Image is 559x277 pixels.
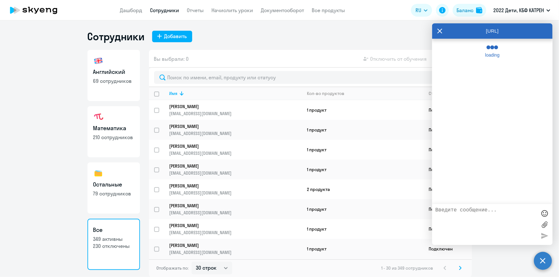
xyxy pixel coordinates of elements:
p: [EMAIL_ADDRESS][DOMAIN_NAME] [169,210,302,216]
button: Добавить [152,31,192,42]
p: 349 активны [93,235,134,242]
a: Отчеты [187,7,204,13]
p: [EMAIL_ADDRESS][DOMAIN_NAME] [169,190,302,196]
a: Сотрудники [150,7,179,13]
p: [PERSON_NAME] [169,123,293,129]
p: 79 сотрудников [93,190,134,197]
button: 2022 Дети, КБФ КАТРЕН [490,3,554,18]
td: Подключен [424,179,472,199]
p: [PERSON_NAME] [169,203,293,209]
p: 2022 Дети, КБФ КАТРЕН [493,6,544,14]
a: [PERSON_NAME][EMAIL_ADDRESS][DOMAIN_NAME] [169,223,302,235]
span: RU [415,6,421,14]
p: [EMAIL_ADDRESS][DOMAIN_NAME] [169,150,302,156]
div: Кол-во продуктов [307,91,423,96]
p: 230 отключены [93,242,134,249]
td: 1 продукт [302,199,424,219]
a: Дашборд [120,7,143,13]
p: [EMAIL_ADDRESS][DOMAIN_NAME] [169,230,302,235]
p: [EMAIL_ADDRESS][DOMAIN_NAME] [169,170,302,176]
input: Поиск по имени, email, продукту или статусу [154,71,467,84]
a: [PERSON_NAME][EMAIL_ADDRESS][DOMAIN_NAME] [169,104,302,116]
h3: Все [93,226,134,234]
td: 1 продукт [302,239,424,259]
td: Подключен [424,239,472,259]
a: Все продукты [312,7,345,13]
a: [PERSON_NAME][EMAIL_ADDRESS][DOMAIN_NAME] [169,143,302,156]
h3: Английский [93,68,134,76]
span: loading [481,52,504,58]
a: Документооборот [261,7,304,13]
p: [EMAIL_ADDRESS][DOMAIN_NAME] [169,131,302,136]
td: Подключен [424,199,472,219]
td: Подключен [424,140,472,160]
a: [PERSON_NAME][EMAIL_ADDRESS][DOMAIN_NAME] [169,183,302,196]
td: 1 продукт [302,140,424,160]
img: balance [476,7,482,13]
h3: Остальные [93,180,134,189]
a: [PERSON_NAME][EMAIL_ADDRESS][DOMAIN_NAME] [169,203,302,216]
p: [EMAIL_ADDRESS][DOMAIN_NAME] [169,249,302,255]
td: Подключен [424,160,472,179]
td: Подключен [424,219,472,239]
p: [PERSON_NAME] [169,242,293,248]
a: Английский69 сотрудников [87,50,140,101]
p: 210 сотрудников [93,134,134,141]
button: Балансbalance [453,4,486,17]
button: RU [411,4,432,17]
p: [PERSON_NAME] [169,183,293,189]
span: Отображать по: [157,265,189,271]
a: Начислить уроки [212,7,253,13]
img: others [93,168,103,178]
div: Добавить [164,32,187,40]
td: 2 продукта [302,179,424,199]
p: 69 сотрудников [93,77,134,84]
td: Подключен [424,100,472,120]
td: 1 продукт [302,100,424,120]
a: [PERSON_NAME][EMAIL_ADDRESS][DOMAIN_NAME] [169,163,302,176]
a: [PERSON_NAME][EMAIL_ADDRESS][DOMAIN_NAME] [169,242,302,255]
a: Математика210 сотрудников [87,106,140,157]
h1: Сотрудники [87,30,144,43]
h3: Математика [93,124,134,132]
img: english [93,56,103,66]
div: Баланс [456,6,473,14]
a: Остальные79 сотрудников [87,162,140,214]
a: [PERSON_NAME][EMAIL_ADDRESS][DOMAIN_NAME] [169,123,302,136]
div: Статус [429,91,472,96]
div: Имя [169,91,302,96]
span: 1 - 30 из 349 сотрудников [382,265,433,271]
p: [PERSON_NAME] [169,104,293,109]
img: math [93,112,103,122]
p: [PERSON_NAME] [169,223,293,228]
td: 1 продукт [302,219,424,239]
td: 1 продукт [302,160,424,179]
div: Имя [169,91,178,96]
p: [PERSON_NAME] [169,143,293,149]
div: Статус [429,91,443,96]
td: Подключен [424,120,472,140]
p: [PERSON_NAME] [169,163,293,169]
td: 1 продукт [302,120,424,140]
label: Лимит 10 файлов [540,220,549,229]
div: Кол-во продуктов [307,91,345,96]
p: [EMAIL_ADDRESS][DOMAIN_NAME] [169,111,302,116]
span: Вы выбрали: 0 [154,55,189,63]
a: Все349 активны230 отключены [87,219,140,270]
